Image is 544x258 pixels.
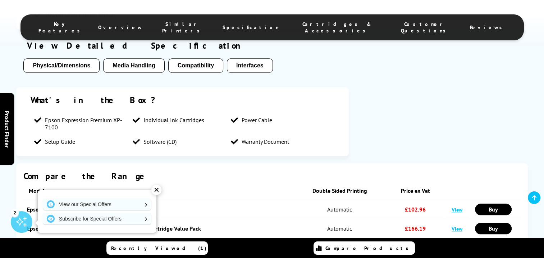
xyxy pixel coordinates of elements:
[151,185,161,195] div: ✕
[27,206,118,213] a: Epson Expression Premium XP-7100
[23,182,293,200] th: Model
[143,116,204,124] span: Individual Ink Cartridges
[23,40,341,51] div: View Detailed Specification
[293,200,387,219] td: Automatic
[293,219,387,238] td: Automatic
[452,206,462,213] a: View
[111,245,207,252] span: Recently Viewed (1)
[23,58,100,73] button: Physical/Dimensions
[387,219,444,238] td: £166.19
[387,182,444,200] th: Price ex Vat
[11,209,19,217] div: 2
[43,213,151,224] a: Subscribe for Special Offers
[31,94,334,106] div: What's in the Box?
[98,24,143,31] span: Overview
[223,24,279,31] span: Specification
[452,225,462,232] a: View
[4,111,11,148] span: Product Finder
[45,138,75,145] span: Setup Guide
[23,170,520,182] div: Compare the Range
[314,241,415,255] a: Compare Products
[38,21,84,34] span: Key Features
[475,223,512,234] a: Buy
[242,138,289,145] span: Warranty Document
[395,21,455,34] span: Customer Questions
[475,204,512,215] a: Buy
[143,138,177,145] span: Software (CD)
[103,58,164,73] button: Media Handling
[293,182,387,200] th: Double Sided Printing
[470,24,506,31] span: Reviews
[227,58,273,73] button: Interfaces
[325,245,412,252] span: Compare Products
[293,21,380,34] span: Cartridges & Accessories
[157,21,209,34] span: Similar Printers
[168,58,223,73] button: Compatibility
[43,199,151,210] a: View our Special Offers
[387,200,444,219] td: £102.96
[45,116,125,131] span: Epson Expression Premium XP-7100
[242,116,272,124] span: Power Cable
[106,241,208,255] a: Recently Viewed (1)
